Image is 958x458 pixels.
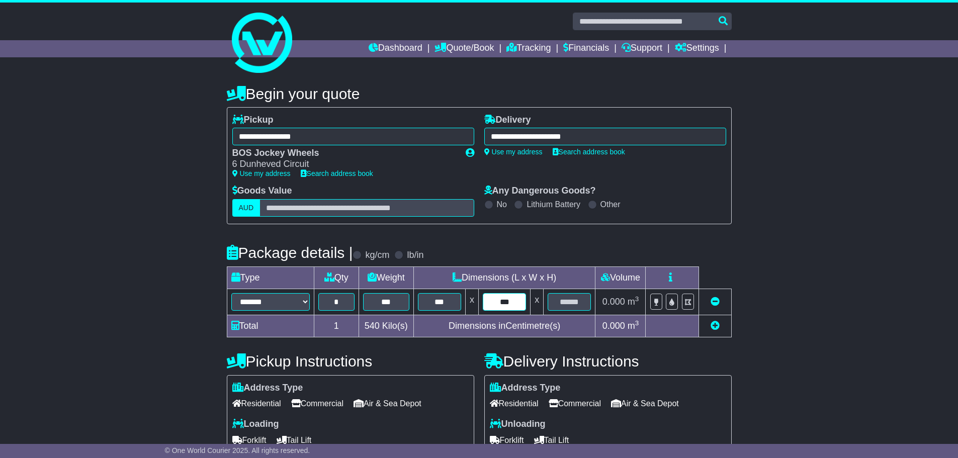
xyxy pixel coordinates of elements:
label: lb/in [407,250,423,261]
a: Use my address [484,148,543,156]
label: Goods Value [232,186,292,197]
a: Use my address [232,169,291,177]
td: Dimensions (L x W x H) [413,266,595,289]
label: Address Type [490,383,561,394]
td: Total [227,315,314,337]
div: BOS Jockey Wheels [232,148,456,159]
h4: Begin your quote [227,85,732,102]
label: Pickup [232,115,274,126]
td: Kilo(s) [359,315,413,337]
span: m [628,321,639,331]
label: kg/cm [365,250,389,261]
td: Weight [359,266,413,289]
a: Search address book [553,148,625,156]
label: Unloading [490,419,546,430]
label: Loading [232,419,279,430]
span: Forklift [490,432,524,448]
label: Address Type [232,383,303,394]
a: Support [622,40,662,57]
a: Quote/Book [434,40,494,57]
td: x [531,289,544,315]
label: Other [600,200,621,209]
label: No [497,200,507,209]
div: 6 Dunheved Circuit [232,159,456,170]
span: Forklift [232,432,267,448]
a: Dashboard [369,40,422,57]
a: Search address book [301,169,373,177]
td: Dimensions in Centimetre(s) [413,315,595,337]
span: 540 [365,321,380,331]
span: 0.000 [602,321,625,331]
label: Any Dangerous Goods? [484,186,596,197]
h4: Pickup Instructions [227,353,474,370]
span: Tail Lift [277,432,312,448]
td: Qty [314,266,359,289]
span: Residential [490,396,539,411]
a: Add new item [711,321,720,331]
a: Tracking [506,40,551,57]
a: Financials [563,40,609,57]
sup: 3 [635,295,639,303]
a: Settings [675,40,719,57]
td: Volume [595,266,646,289]
label: Delivery [484,115,531,126]
a: Remove this item [711,297,720,307]
span: Tail Lift [534,432,569,448]
td: 1 [314,315,359,337]
span: Commercial [549,396,601,411]
td: Type [227,266,314,289]
span: 0.000 [602,297,625,307]
h4: Delivery Instructions [484,353,732,370]
label: Lithium Battery [527,200,580,209]
span: Residential [232,396,281,411]
td: x [466,289,479,315]
span: Commercial [291,396,343,411]
sup: 3 [635,319,639,327]
span: m [628,297,639,307]
h4: Package details | [227,244,353,261]
span: © One World Courier 2025. All rights reserved. [165,446,310,454]
span: Air & Sea Depot [611,396,679,411]
label: AUD [232,199,260,217]
span: Air & Sea Depot [354,396,421,411]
